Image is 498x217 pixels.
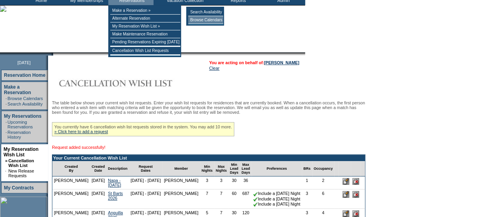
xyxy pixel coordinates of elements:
td: Make Maintenance Reservation [110,30,180,38]
input: Edit this Request [342,191,349,198]
td: Search Availability [188,8,223,16]
nobr: Include a [DATE] Night [253,202,300,206]
td: Min Nights [200,161,214,176]
td: 3 [214,176,228,189]
a: Napa - [DATE] [108,178,121,187]
img: chkSmaller.gif [253,192,258,197]
td: Make a Reservation » [110,7,180,15]
td: Preferences [252,161,302,176]
td: · [5,169,7,178]
td: Min Lead Days [228,161,240,176]
img: chkSmaller.gif [253,197,258,202]
td: 6 [312,189,335,209]
b: » [5,158,7,163]
img: blank.gif [53,52,54,56]
td: 687 [240,189,252,209]
td: Pending Reservations Expiring [DATE] [110,38,180,46]
a: » Click here to add a request [54,129,108,134]
nobr: [DATE] - [DATE] [131,210,161,215]
td: Cancellation Wish List Requests [110,47,180,55]
td: [PERSON_NAME] [52,176,90,189]
span: [DATE] [17,60,31,65]
a: Upcoming Reservations [7,120,33,129]
td: 7 [214,189,228,209]
td: 7 [200,189,214,209]
td: Member [162,161,200,176]
input: Delete this Request [352,178,359,185]
a: St Barts 2026 [108,191,123,200]
td: 3 [200,176,214,189]
a: Reservation Home [4,72,45,78]
td: [DATE] [90,189,107,209]
td: Max Nights [214,161,228,176]
nobr: Include a [DATE] Night [253,197,300,201]
img: chkSmaller.gif [253,202,258,207]
td: Occupancy [312,161,335,176]
td: 1 [302,176,312,189]
a: My Reservations [4,113,41,119]
input: Delete this Request [352,191,359,198]
td: Browse Calendars [188,16,223,24]
img: promoShadowLeftCorner.gif [50,52,53,56]
td: · [6,120,7,129]
td: Alternate Reservation [110,15,180,22]
td: · [6,130,7,139]
td: 3 [302,189,312,209]
td: Created Date [90,161,107,176]
input: Edit this Request [342,178,349,185]
td: 30 [228,176,240,189]
a: [PERSON_NAME] [264,60,299,65]
td: 60 [228,189,240,209]
a: Cancellation Wish List [8,158,34,168]
td: [PERSON_NAME] [162,176,200,189]
td: 2 [312,176,335,189]
nobr: [DATE] - [DATE] [131,178,161,183]
a: My Reservation Wish List [4,147,39,158]
span: You are acting on behalf of: [209,60,299,65]
td: Description [106,161,129,176]
input: Edit this Request [342,210,349,217]
div: You currently have 6 cancellation wish list requests stored in the system. You may add 10 more. [52,122,234,136]
td: · [6,96,7,101]
td: My Reservation Wish List » [110,22,180,30]
td: 36 [240,176,252,189]
td: · [6,102,7,106]
a: Browse Calendars [7,96,43,101]
nobr: [DATE] - [DATE] [131,191,161,196]
span: Request added successfully! [52,145,106,150]
td: [PERSON_NAME] [162,189,200,209]
a: Make a Reservation [4,84,31,95]
a: Search Availability [7,102,43,106]
img: Cancellation Wish List [52,75,209,91]
td: [PERSON_NAME] [52,189,90,209]
td: BRs [302,161,312,176]
a: Clear [209,66,219,70]
td: Your Current Cancellation Wish List [52,155,365,161]
nobr: Include a [DATE] Night [253,191,300,196]
td: Created By [52,161,90,176]
a: Reservation History [7,130,31,139]
a: My Contracts [4,185,34,191]
a: New Release Requests [8,169,34,178]
input: Delete this Request [352,210,359,217]
td: Request Dates [129,161,163,176]
td: [DATE] [90,176,107,189]
td: Max Lead Days [240,161,252,176]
